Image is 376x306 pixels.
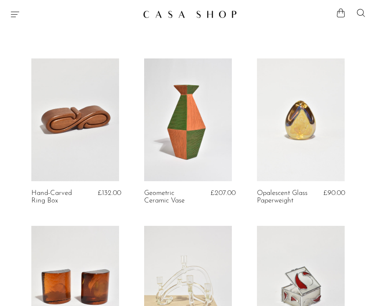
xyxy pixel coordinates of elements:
[98,190,121,197] span: £132.00
[211,190,236,197] span: £207.00
[144,190,201,205] a: Geometric Ceramic Vase
[323,190,345,197] span: £90.00
[31,190,88,205] a: Hand-Carved Ring Box
[257,190,313,205] a: Opalescent Glass Paperweight
[10,9,20,19] button: Menu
